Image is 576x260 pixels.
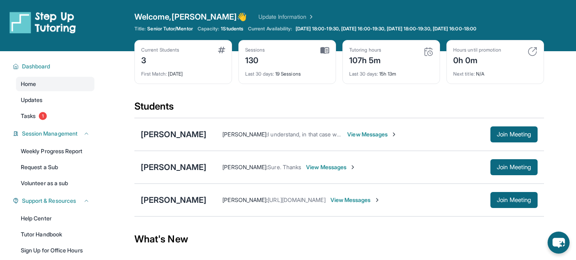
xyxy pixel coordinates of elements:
span: First Match : [141,71,167,77]
span: Next title : [453,71,475,77]
span: Join Meeting [497,132,531,137]
button: Join Meeting [490,192,538,208]
button: Join Meeting [490,126,538,142]
span: Join Meeting [497,198,531,202]
a: Tutor Handbook [16,227,94,242]
span: Title: [134,26,146,32]
div: N/A [453,66,537,77]
div: 3 [141,53,179,66]
span: [PERSON_NAME] : [222,131,268,138]
img: Chevron-Right [374,197,380,203]
span: Sure. Thanks [268,164,301,170]
a: Update Information [258,13,314,21]
span: View Messages [330,196,380,204]
div: Sessions [245,47,265,53]
a: Request a Sub [16,160,94,174]
span: [PERSON_NAME] : [222,196,268,203]
a: Sign Up for Office Hours [16,243,94,258]
img: card [528,47,537,56]
img: card [424,47,433,56]
span: View Messages [347,130,397,138]
div: 130 [245,53,265,66]
div: [PERSON_NAME] [141,194,206,206]
img: card [320,47,329,54]
span: I understand, in that case we can end the session for [DATE]. Thank you, and have a good weekend! [268,131,521,138]
div: 19 Sessions [245,66,329,77]
span: Last 30 days : [245,71,274,77]
div: What's New [134,222,544,257]
span: Senior Tutor/Mentor [147,26,192,32]
span: Home [21,80,36,88]
div: Students [134,100,544,118]
span: [PERSON_NAME] : [222,164,268,170]
span: Support & Resources [22,197,76,205]
a: Weekly Progress Report [16,144,94,158]
span: Welcome, [PERSON_NAME] 👋 [134,11,247,22]
div: [DATE] [141,66,225,77]
div: Tutoring hours [349,47,381,53]
img: Chevron-Right [350,164,356,170]
span: Join Meeting [497,165,531,170]
img: Chevron-Right [391,131,397,138]
a: Help Center [16,211,94,226]
span: Last 30 days : [349,71,378,77]
div: 107h 5m [349,53,381,66]
span: Tasks [21,112,36,120]
span: Dashboard [22,62,50,70]
button: Dashboard [19,62,90,70]
button: chat-button [548,232,570,254]
span: [URL][DOMAIN_NAME] [268,196,325,203]
a: Volunteer as a sub [16,176,94,190]
div: [PERSON_NAME] [141,162,206,173]
span: Updates [21,96,43,104]
img: Chevron Right [306,13,314,21]
span: View Messages [306,163,356,171]
a: Tasks1 [16,109,94,123]
button: Session Management [19,130,90,138]
span: 1 [39,112,47,120]
a: Home [16,77,94,91]
button: Support & Resources [19,197,90,205]
a: [DATE] 18:00-19:30, [DATE] 16:00-19:30, [DATE] 18:00-19:30, [DATE] 16:00-18:00 [294,26,478,32]
span: Current Availability: [248,26,292,32]
a: Updates [16,93,94,107]
div: Hours until promotion [453,47,501,53]
img: logo [10,11,76,34]
div: 0h 0m [453,53,501,66]
div: 15h 13m [349,66,433,77]
span: Session Management [22,130,78,138]
button: Join Meeting [490,159,538,175]
span: Capacity: [198,26,220,32]
div: [PERSON_NAME] [141,129,206,140]
img: card [218,47,225,53]
span: [DATE] 18:00-19:30, [DATE] 16:00-19:30, [DATE] 18:00-19:30, [DATE] 16:00-18:00 [296,26,476,32]
span: 1 Students [221,26,243,32]
div: Current Students [141,47,179,53]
